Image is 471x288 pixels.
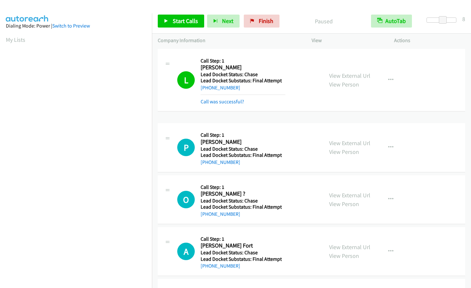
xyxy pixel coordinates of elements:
a: My Lists [6,36,25,43]
p: Actions [394,37,465,44]
div: 8 [462,15,465,23]
h5: Lead Docket Status: Chase [201,249,282,256]
a: View Person [329,81,359,88]
h1: P [177,139,195,156]
a: View External Url [329,139,370,147]
a: View External Url [329,72,370,79]
h5: Lead Docket Status: Chase [201,198,282,204]
p: View [312,37,383,44]
h5: Lead Docket Substatus: Final Attempt [201,256,282,262]
a: Start Calls [158,15,204,28]
span: Start Calls [173,17,198,25]
h5: Call Step: 1 [201,184,282,190]
h2: [PERSON_NAME] Fort [201,242,282,249]
h5: Call Step: 1 [201,132,285,138]
div: The call is yet to be attempted [177,191,195,208]
a: [PHONE_NUMBER] [201,85,240,91]
button: AutoTab [371,15,412,28]
h5: Lead Docket Status: Chase [201,146,285,152]
h5: Lead Docket Status: Chase [201,71,285,78]
h2: [PERSON_NAME] [201,138,285,146]
a: View External Url [329,191,370,199]
h2: [PERSON_NAME] ? [201,190,282,198]
p: Paused [288,17,359,26]
h1: O [177,191,195,208]
button: Next [207,15,240,28]
div: The call is yet to be attempted [177,243,195,260]
a: View External Url [329,243,370,251]
a: [PHONE_NUMBER] [201,263,240,269]
a: Call was successful? [201,98,244,105]
div: Dialing Mode: Power | [6,22,146,30]
h5: Lead Docket Substatus: Final Attempt [201,77,285,84]
a: [PHONE_NUMBER] [201,159,240,165]
a: View Person [329,148,359,156]
h1: A [177,243,195,260]
h5: Lead Docket Substatus: Final Attempt [201,152,285,158]
h2: [PERSON_NAME] [201,64,285,71]
a: Switch to Preview [52,23,90,29]
h5: Lead Docket Substatus: Final Attempt [201,204,282,210]
a: View Person [329,200,359,208]
a: Finish [244,15,279,28]
h5: Call Step: 1 [201,236,282,242]
h1: L [177,71,195,89]
a: [PHONE_NUMBER] [201,211,240,217]
iframe: Resource Center [452,118,471,170]
span: Finish [259,17,273,25]
div: The call is yet to be attempted [177,139,195,156]
h5: Call Step: 1 [201,58,285,64]
a: View Person [329,252,359,259]
p: Company Information [158,37,300,44]
span: Next [222,17,233,25]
